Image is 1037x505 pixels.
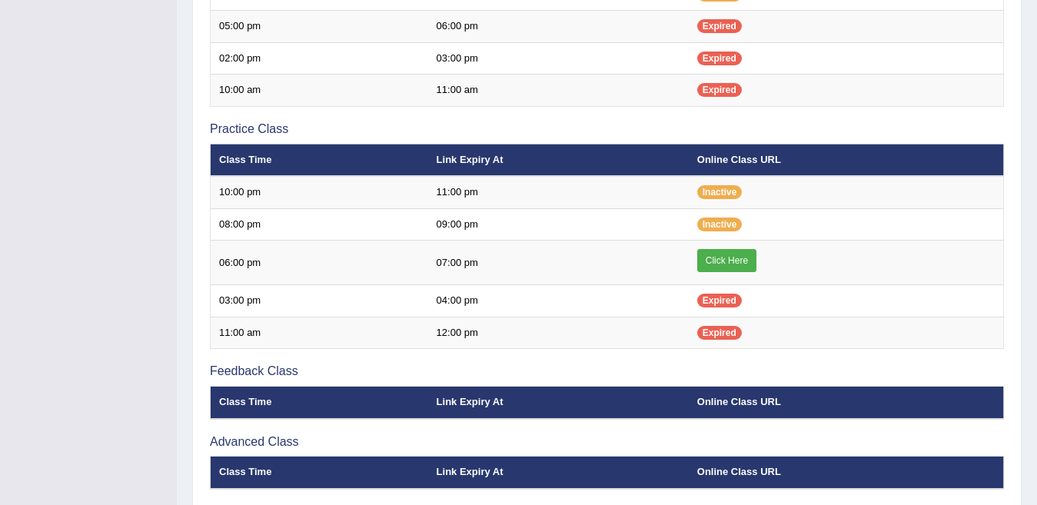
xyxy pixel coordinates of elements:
[428,241,689,285] td: 07:00 pm
[689,387,1004,419] th: Online Class URL
[211,176,428,208] td: 10:00 pm
[211,75,428,107] td: 10:00 am
[211,317,428,349] td: 11:00 am
[697,19,742,33] span: Expired
[211,285,428,317] td: 03:00 pm
[428,42,689,75] td: 03:00 pm
[428,457,689,489] th: Link Expiry At
[211,208,428,241] td: 08:00 pm
[211,144,428,176] th: Class Time
[428,285,689,317] td: 04:00 pm
[211,387,428,419] th: Class Time
[697,326,742,340] span: Expired
[428,317,689,349] td: 12:00 pm
[697,294,742,307] span: Expired
[210,435,1004,449] h3: Advanced Class
[689,457,1004,489] th: Online Class URL
[211,457,428,489] th: Class Time
[210,122,1004,136] h3: Practice Class
[211,11,428,43] td: 05:00 pm
[428,11,689,43] td: 06:00 pm
[210,364,1004,378] h3: Feedback Class
[428,144,689,176] th: Link Expiry At
[697,218,743,231] span: Inactive
[211,42,428,75] td: 02:00 pm
[428,176,689,208] td: 11:00 pm
[697,51,742,65] span: Expired
[211,241,428,285] td: 06:00 pm
[697,83,742,97] span: Expired
[689,144,1004,176] th: Online Class URL
[697,249,756,272] a: Click Here
[697,185,743,199] span: Inactive
[428,75,689,107] td: 11:00 am
[428,208,689,241] td: 09:00 pm
[428,387,689,419] th: Link Expiry At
